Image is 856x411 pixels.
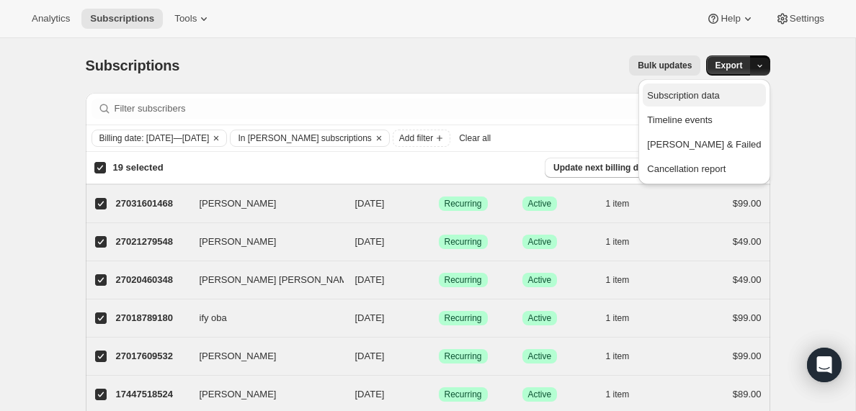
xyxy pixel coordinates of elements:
button: 1 item [606,194,646,214]
span: 1 item [606,312,630,324]
span: Recurring [445,389,482,400]
button: [PERSON_NAME] [191,345,335,368]
button: Clear all [453,130,496,147]
span: [DATE] [355,198,385,209]
button: [PERSON_NAME] [PERSON_NAME] [191,268,335,292]
button: ify oba [191,307,335,330]
span: 1 item [606,351,630,362]
span: Analytics [32,13,70,24]
span: 1 item [606,236,630,248]
button: 1 item [606,270,646,290]
p: 27017609532 [116,349,188,363]
span: Active [528,312,552,324]
button: [PERSON_NAME] [191,192,335,215]
div: 27031601468[PERSON_NAME][DATE]SuccessRecurringSuccessActive1 item$99.00 [116,194,762,214]
span: Subscriptions [90,13,154,24]
span: Recurring [445,274,482,286]
p: 27020460348 [116,273,188,287]
span: [DATE] [355,312,385,323]
div: 27021279548[PERSON_NAME][DATE]SuccessRecurringSuccessActive1 item$49.00 [116,232,762,252]
span: $49.00 [733,236,762,247]
span: Active [528,351,552,362]
span: Active [528,236,552,248]
p: 27018789180 [116,311,188,325]
span: Help [721,13,740,24]
button: [PERSON_NAME] [191,230,335,253]
input: Filter subscribers [115,99,643,119]
button: 1 item [606,384,646,405]
span: In [PERSON_NAME] subscriptions [238,132,371,144]
span: Bulk updates [638,60,692,71]
button: [PERSON_NAME] [191,383,335,406]
span: [DATE] [355,274,385,285]
span: [PERSON_NAME] [200,235,277,249]
span: Subscription data [647,90,719,101]
p: 27031601468 [116,197,188,211]
p: 19 selected [112,161,163,175]
button: In Dunning subscriptions [231,130,371,146]
button: Billing date: Oct 5, 2025—Oct 8, 2025 [92,130,210,146]
span: ify oba [200,311,227,325]
span: $99.00 [733,351,762,361]
button: 1 item [606,308,646,328]
span: Cancellation report [647,163,726,174]
button: Update next billing date [545,158,659,178]
button: Settings [767,9,833,29]
span: Billing date: [DATE]—[DATE] [99,132,210,144]
span: Active [528,274,552,286]
button: Help [697,9,763,29]
button: Tools [166,9,220,29]
span: Add filter [399,132,433,144]
p: 17447518524 [116,387,188,402]
button: Subscriptions [81,9,163,29]
span: $99.00 [733,198,762,209]
span: [PERSON_NAME] [200,387,277,402]
button: 1 item [606,346,646,366]
div: 27018789180ify oba[DATE]SuccessRecurringSuccessActive1 item$99.00 [116,308,762,328]
button: 1 item [606,232,646,252]
button: Add filter [393,130,450,147]
span: Active [528,198,552,209]
span: Subscriptions [86,58,180,73]
span: Active [528,389,552,400]
span: Recurring [445,312,482,324]
span: [PERSON_NAME] & Failed [647,139,761,150]
span: $49.00 [733,274,762,285]
span: Recurring [445,351,482,362]
span: [DATE] [355,236,385,247]
button: Clear [209,130,223,146]
div: 27020460348[PERSON_NAME] [PERSON_NAME][DATE]SuccessRecurringSuccessActive1 item$49.00 [116,270,762,290]
p: 27021279548 [116,235,188,249]
div: 27017609532[PERSON_NAME][DATE]SuccessRecurringSuccessActive1 item$99.00 [116,346,762,366]
button: Analytics [23,9,79,29]
span: 1 item [606,274,630,286]
span: [DATE] [355,389,385,399]
span: [PERSON_NAME] [200,349,277,363]
button: Bulk updates [629,55,700,76]
div: 17447518524[PERSON_NAME][DATE]SuccessRecurringSuccessActive1 item$89.00 [116,384,762,405]
span: [PERSON_NAME] [PERSON_NAME] [200,273,356,287]
span: Clear all [459,132,491,144]
button: Clear [372,130,386,146]
span: $99.00 [733,312,762,323]
span: Update next billing date [553,162,651,173]
div: Open Intercom Messenger [807,348,842,382]
span: [DATE] [355,351,385,361]
span: Tools [174,13,197,24]
span: [PERSON_NAME] [200,197,277,211]
span: Timeline events [647,114,713,125]
span: Recurring [445,236,482,248]
span: $89.00 [733,389,762,399]
span: Settings [790,13,824,24]
span: Export [715,60,742,71]
span: 1 item [606,389,630,400]
span: Recurring [445,198,482,209]
button: Export [706,55,751,76]
span: 1 item [606,198,630,209]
